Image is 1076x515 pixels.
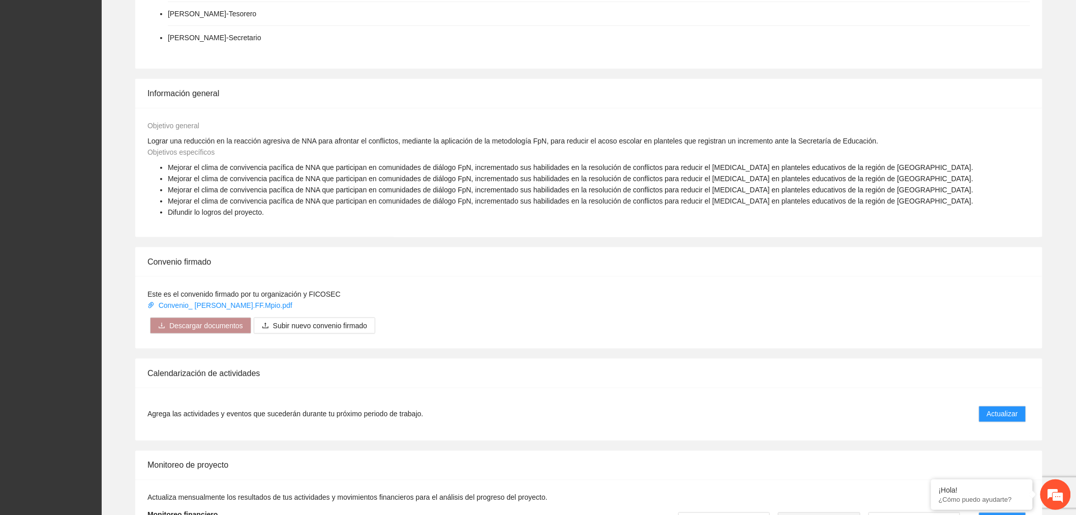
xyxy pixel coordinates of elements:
span: Objetivo general [147,122,199,130]
span: upload [262,322,269,330]
a: Convenio_ [PERSON_NAME].FF.Mpio.pdf [147,301,294,309]
p: ¿Cómo puedo ayudarte? [939,496,1025,503]
span: Mejorar el clima de convivencia pacífica de NNA que participan en comunidades de diálogo FpN, inc... [168,186,973,194]
span: Estamos en línea. [59,136,140,239]
div: Monitoreo de proyecto [147,451,1030,480]
span: Mejorar el clima de convivencia pacífica de NNA que participan en comunidades de diálogo FpN, inc... [168,163,973,171]
textarea: Escriba su mensaje y pulse “Intro” [5,278,194,313]
div: Minimizar ventana de chat en vivo [167,5,191,30]
li: [PERSON_NAME] - Secretario [168,32,261,43]
span: Descargar documentos [169,320,243,331]
button: uploadSubir nuevo convenio firmado [254,318,375,334]
div: Información general [147,79,1030,108]
span: Este es el convenido firmado por tu organización y FICOSEC [147,290,341,298]
span: Actualiza mensualmente los resultados de tus actividades y movimientos financieros para el anális... [147,494,548,502]
span: Agrega las actividades y eventos que sucederán durante tu próximo periodo de trabajo. [147,409,423,420]
span: download [158,322,165,330]
span: Mejorar el clima de convivencia pacífica de NNA que participan en comunidades de diálogo FpN, inc... [168,175,973,183]
span: Lograr una reducción en la reacción agresiva de NNA para afrontar el conflictos, mediante la apli... [147,137,878,145]
span: Difundir lo logros del proyecto. [168,208,264,216]
span: Mejorar el clima de convivencia pacífica de NNA que participan en comunidades de diálogo FpN, inc... [168,197,973,205]
button: downloadDescargar documentos [150,318,251,334]
span: uploadSubir nuevo convenio firmado [254,322,375,330]
span: Subir nuevo convenio firmado [273,320,367,331]
div: Convenio firmado [147,247,1030,276]
li: [PERSON_NAME] - Tesorero [168,8,256,19]
div: Chatee con nosotros ahora [53,52,171,65]
button: Actualizar [979,406,1026,422]
span: paper-clip [147,302,155,309]
span: Objetivos específicos [147,148,215,156]
div: ¡Hola! [939,486,1025,494]
span: Actualizar [987,409,1018,420]
div: Calendarización de actividades [147,359,1030,388]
